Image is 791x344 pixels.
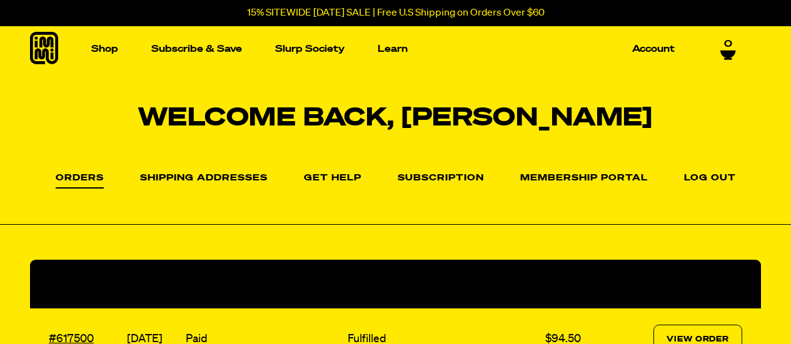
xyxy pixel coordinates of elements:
[270,39,350,59] a: Slurp Society
[124,260,183,308] th: Date
[398,174,484,184] a: Subscription
[86,39,123,59] a: Shop
[304,174,361,184] a: Get Help
[520,174,648,184] a: Membership Portal
[373,39,413,59] a: Learn
[247,7,545,19] p: 15% SITEWIDE [DATE] SALE | Free U.S Shipping on Orders Over $60
[345,260,542,308] th: Fulfillment Status
[627,39,680,59] a: Account
[140,174,268,184] a: Shipping Addresses
[720,39,736,60] a: 0
[183,260,344,308] th: Payment Status
[56,174,104,189] a: Orders
[86,26,680,72] nav: Main navigation
[724,39,732,50] span: 0
[30,260,124,308] th: Order
[542,260,606,308] th: Total
[146,39,247,59] a: Subscribe & Save
[684,174,736,184] a: Log out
